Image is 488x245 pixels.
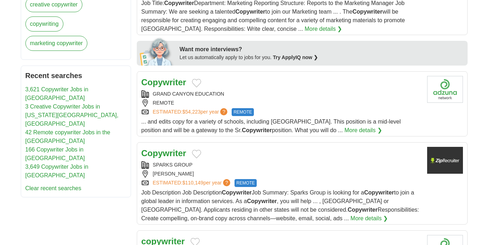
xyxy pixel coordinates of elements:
strong: Copywriter [364,189,394,196]
span: ... and edits copy for a variety of schools, including [GEOGRAPHIC_DATA]. This position is a mid-... [141,119,401,133]
a: ESTIMATED:$54,223per year? [153,108,229,116]
a: 166 Copywriter Jobs in [GEOGRAPHIC_DATA] [25,146,85,161]
a: marketing copywriter [25,36,88,51]
span: REMOTE [235,179,256,187]
a: copywriting [25,16,63,32]
div: Let us automatically apply to jobs for you. [180,54,463,61]
a: More details ❯ [305,25,342,33]
div: Want more interviews? [180,45,463,54]
a: Try ApplyIQ now ❯ [273,54,318,60]
div: [PERSON_NAME] [141,170,421,178]
strong: Copywriter [352,9,382,15]
img: Company logo [427,147,463,174]
a: Clear recent searches [25,185,82,191]
div: REMOTE [141,99,421,107]
span: REMOTE [232,108,253,116]
span: ? [220,108,227,115]
a: 3,649 Copywriter Jobs in [GEOGRAPHIC_DATA] [25,164,88,178]
a: 3,621 Copywriter Jobs in [GEOGRAPHIC_DATA] [25,86,88,101]
span: ? [223,179,230,186]
span: $110,149 [182,180,203,186]
div: SPARKS GROUP [141,161,421,169]
img: Company logo [427,76,463,103]
img: apply-iq-scientist.png [140,37,174,66]
strong: Copywriter [247,198,277,204]
span: Job Description Job Description Job Summary: Sparks Group is looking for a to join a global leade... [141,189,419,221]
strong: Copywriter [222,189,252,196]
button: Add to favorite jobs [192,79,201,87]
a: More details ❯ [351,214,388,223]
h2: Recent searches [25,70,126,81]
span: $54,223 [182,109,200,115]
button: Add to favorite jobs [192,150,201,158]
a: Copywriter [141,77,186,87]
a: ESTIMATED:$110,149per year? [153,179,232,187]
strong: Copywriter [348,207,378,213]
strong: Copywriter [242,127,272,133]
a: 42 Remote copywriter Jobs in the [GEOGRAPHIC_DATA] [25,129,110,144]
a: 3 Creative Copywriter Jobs in [US_STATE][GEOGRAPHIC_DATA], [GEOGRAPHIC_DATA] [25,104,119,127]
a: More details ❯ [344,126,382,135]
a: Copywriter [141,148,186,158]
strong: Copywriter [235,9,265,15]
div: GRAND CANYON EDUCATION [141,90,421,98]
